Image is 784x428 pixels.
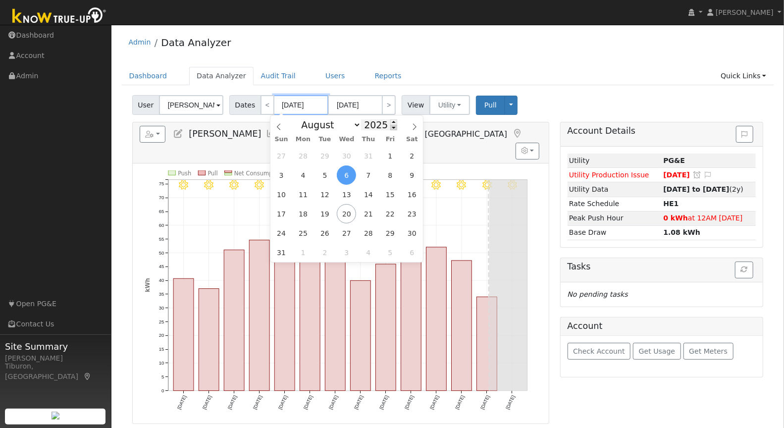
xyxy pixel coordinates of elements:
text: [DATE] [227,394,238,410]
text: Push [178,169,191,176]
span: August 30, 2025 [402,223,421,243]
span: Site Summary [5,340,106,353]
text: [DATE] [353,394,365,410]
strong: T [663,200,679,208]
text: 10 [158,360,164,366]
text: [DATE] [378,394,390,410]
span: August 8, 2025 [380,165,400,185]
rect: onclick="" [351,281,371,391]
rect: onclick="" [376,264,396,391]
span: August 21, 2025 [359,204,378,223]
i: 8/17 - MostlyClear [457,180,467,189]
span: September 3, 2025 [337,243,356,262]
span: Sat [401,136,423,143]
span: September 6, 2025 [402,243,421,262]
text: 65 [158,209,164,214]
span: [PERSON_NAME] [189,129,261,139]
span: September 5, 2025 [380,243,400,262]
a: Map [83,373,92,380]
text: 25 [158,319,164,324]
text: 35 [158,291,164,297]
span: September 2, 2025 [315,243,335,262]
span: August 14, 2025 [359,185,378,204]
span: [PERSON_NAME] [716,8,774,16]
i: 8/09 - Clear [255,180,264,189]
span: (2y) [663,185,743,193]
a: Multi-Series Graph [266,129,277,139]
h5: Account Details [568,126,756,136]
rect: onclick="" [274,240,295,391]
button: Pull [476,96,505,115]
h5: Tasks [568,262,756,272]
a: Dashboard [122,67,175,85]
input: Year [361,119,397,130]
text: 20 [158,333,164,338]
rect: onclick="" [224,250,244,390]
span: Wed [336,136,358,143]
text: [DATE] [479,394,491,410]
span: Thu [358,136,379,143]
img: retrieve [52,412,59,420]
button: Issue History [736,126,753,143]
span: August 7, 2025 [359,165,378,185]
rect: onclick="" [199,289,219,391]
button: Utility [429,95,470,115]
text: [DATE] [277,394,289,410]
div: [PERSON_NAME] [5,353,106,364]
span: August 20, 2025 [337,204,356,223]
a: Audit Trail [254,67,303,85]
span: August 19, 2025 [315,204,335,223]
span: Fri [379,136,401,143]
span: Mon [292,136,314,143]
span: August 4, 2025 [294,165,313,185]
i: 8/07 - Clear [204,180,213,189]
text: 60 [158,222,164,228]
img: Know True-Up [7,5,111,28]
td: at 12AM [DATE] [662,211,756,225]
rect: onclick="" [300,199,320,391]
text: [DATE] [252,394,263,410]
text: Pull [208,169,217,176]
span: August 10, 2025 [272,185,291,204]
select: Month [296,119,361,131]
a: Admin [129,38,151,46]
span: July 28, 2025 [294,146,313,165]
text: 75 [158,181,164,186]
span: August 9, 2025 [402,165,421,185]
text: Net Consumption 625 kWh [234,169,311,176]
input: Select a User [159,95,223,115]
span: August 3, 2025 [272,165,291,185]
span: August 29, 2025 [380,223,400,243]
span: [DATE] [663,171,690,179]
span: Tue [314,136,336,143]
text: 40 [158,277,164,283]
strong: 0 kWh [663,214,688,222]
text: [DATE] [505,394,516,410]
span: September 1, 2025 [294,243,313,262]
td: Utility Data [568,182,662,197]
rect: onclick="" [477,297,497,391]
strong: 1.08 kWh [663,228,700,236]
h5: Account [568,321,603,331]
span: August 27, 2025 [337,223,356,243]
span: August 25, 2025 [294,223,313,243]
span: August 26, 2025 [315,223,335,243]
span: July 29, 2025 [315,146,335,165]
text: 15 [158,347,164,352]
text: 45 [158,264,164,269]
text: 50 [158,250,164,256]
i: 8/18 - Clear [482,180,492,189]
a: Edit User (35741) [173,129,184,139]
td: Utility [568,154,662,168]
span: Get Meters [689,347,728,355]
a: Quick Links [713,67,774,85]
span: August 2, 2025 [402,146,421,165]
strong: [DATE] to [DATE] [663,185,729,193]
text: [DATE] [328,394,339,410]
text: 0 [161,388,164,393]
span: July 31, 2025 [359,146,378,165]
div: Tiburon, [GEOGRAPHIC_DATA] [5,361,106,382]
button: Refresh [735,262,753,278]
span: Utility Production Issue [569,171,649,179]
span: August 23, 2025 [402,204,421,223]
